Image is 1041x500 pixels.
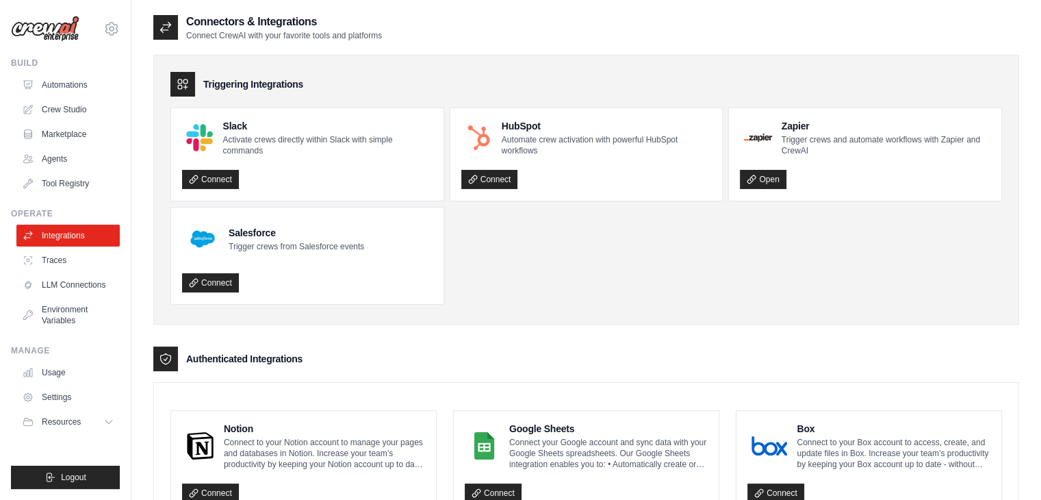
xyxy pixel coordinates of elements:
[502,134,712,156] p: Automate crew activation with powerful HubSpot workflows
[186,14,382,30] h2: Connectors & Integrations
[222,134,432,156] p: Activate crews directly within Slack with simple commands
[16,249,120,271] a: Traces
[797,437,990,470] p: Connect to your Box account to access, create, and update files in Box. Increase your team’s prod...
[11,58,120,68] div: Build
[502,119,712,133] h4: HubSpot
[744,134,771,142] img: Zapier Logo
[469,432,500,460] img: Google Sheets Logo
[11,345,120,356] div: Manage
[222,119,432,133] h4: Slack
[186,352,303,366] h3: Authenticated Integrations
[465,124,492,151] img: HubSpot Logo
[16,225,120,247] a: Integrations
[740,170,786,189] a: Open
[16,123,120,145] a: Marketplace
[186,223,219,255] img: Salesforce Logo
[186,432,214,460] img: Notion Logo
[224,437,425,470] p: Connect to your Notion account to manage your pages and databases in Notion. Increase your team’s...
[461,170,518,189] a: Connect
[186,124,213,151] img: Slack Logo
[11,16,79,42] img: Logo
[782,119,990,133] h4: Zapier
[16,386,120,408] a: Settings
[42,416,81,427] span: Resources
[229,226,364,240] h4: Salesforce
[509,437,708,470] p: Connect your Google account and sync data with your Google Sheets spreadsheets. Our Google Sheets...
[224,422,425,436] h4: Notion
[16,173,120,195] a: Tool Registry
[11,208,120,219] div: Operate
[11,466,120,489] button: Logout
[186,30,382,41] p: Connect CrewAI with your favorite tools and platforms
[16,148,120,170] a: Agents
[797,422,990,436] h4: Box
[751,432,787,460] img: Box Logo
[61,472,86,483] span: Logout
[509,422,708,436] h4: Google Sheets
[229,241,364,252] p: Trigger crews from Salesforce events
[16,274,120,296] a: LLM Connections
[16,299,120,332] a: Environment Variables
[182,170,239,189] a: Connect
[16,411,120,433] button: Resources
[16,362,120,384] a: Usage
[16,74,120,96] a: Automations
[203,77,303,91] h3: Triggering Integrations
[782,134,990,156] p: Trigger crews and automate workflows with Zapier and CrewAI
[182,273,239,292] a: Connect
[16,99,120,121] a: Crew Studio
